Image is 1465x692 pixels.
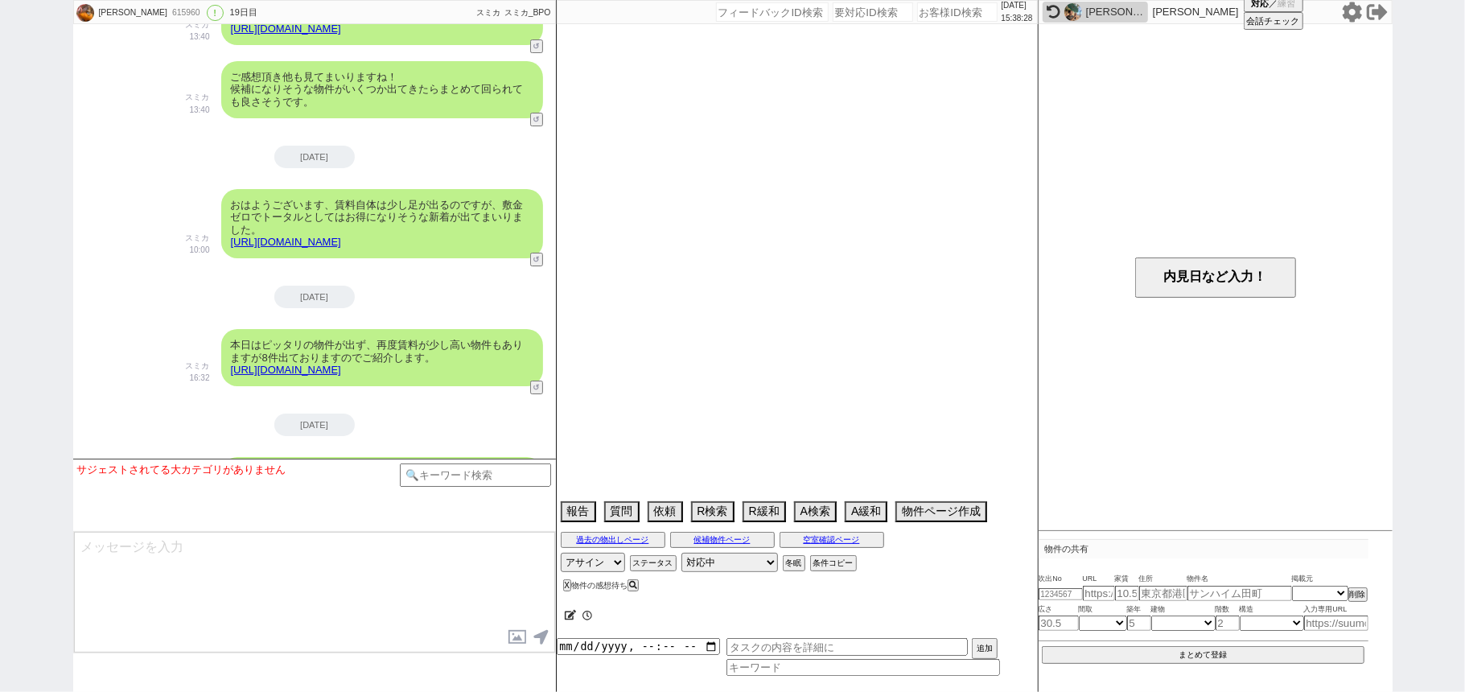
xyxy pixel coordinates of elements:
[186,232,210,245] p: スミカ
[530,253,543,266] button: ↺
[1348,587,1368,602] button: 削除
[743,501,786,522] button: R緩和
[561,532,665,548] button: 過去の物出しページ
[186,360,210,373] p: スミカ
[221,189,543,258] div: おはようございます、賃料自体は少し足が出るのですが、敷金ゼロでトータルとしてはお得になりそうな新着が出てまいりました。
[186,244,210,257] p: 10:00
[1153,6,1239,19] p: [PERSON_NAME]
[167,6,204,19] div: 615960
[1083,586,1115,601] input: https://suumo.jp/chintai/jnc_000022489271
[1244,12,1303,30] button: 会話チェック
[1187,586,1292,601] input: サンハイム田町
[186,19,210,31] p: スミカ
[1187,573,1292,586] span: 物件名
[530,39,543,53] button: ↺
[1064,3,1082,21] img: 0hlgDo5QbQM0hpFi3klylNdhlGMCJKZ2paTCJ0J15DZSxTcyBOR3Z5LQtEaHoHdiEWFXkrLAkTOi9LUC9KM3Efbj9zOyIfRTV...
[1304,616,1368,631] input: https://suumo.jp/chintai/jnc_000022489271
[1292,573,1314,586] span: 掲載元
[895,501,987,522] button: 物件ページ作成
[1039,616,1079,631] input: 30.5
[1135,257,1296,298] button: 内見日など入力！
[726,659,1000,676] input: キーワード
[400,463,552,487] input: 🔍キーワード検索
[1247,15,1300,27] span: 会話チェック
[1039,588,1083,600] input: 1234567
[845,501,887,522] button: A緩和
[1216,603,1240,616] span: 階数
[230,6,257,19] div: 19日目
[1039,539,1368,558] p: 物件の共有
[77,463,400,476] div: サジェストされてる大カテゴリがありません
[1127,616,1151,631] input: 5
[97,6,167,19] div: [PERSON_NAME]
[716,2,829,22] input: フィードバックID検索
[530,381,543,394] button: ↺
[833,2,913,22] input: 要対応ID検索
[1002,12,1033,25] p: 15:38:28
[1216,616,1240,631] input: 2
[1039,573,1083,586] span: 吹出No
[207,5,224,21] div: !
[563,581,644,590] div: 物件の感想待ち
[630,555,677,571] button: ステータス
[691,501,735,522] button: R検索
[783,555,805,571] button: 冬眠
[1240,603,1304,616] span: 構造
[186,104,210,117] p: 13:40
[1042,646,1365,664] button: まとめて登録
[1079,603,1127,616] span: 間取
[670,532,775,548] button: 候補物件ページ
[563,579,572,591] button: X
[186,372,210,385] p: 16:32
[972,638,998,659] button: 追加
[780,532,884,548] button: 空室確認ページ
[1304,603,1368,616] span: 入力専用URL
[186,31,210,43] p: 13:40
[1086,6,1144,19] div: [PERSON_NAME]
[604,501,640,522] button: 質問
[274,286,355,308] div: [DATE]
[1139,586,1187,601] input: 東京都港区海岸３
[530,113,543,126] button: ↺
[231,23,341,35] a: [URL][DOMAIN_NAME]
[1151,603,1216,616] span: 建物
[1127,603,1151,616] span: 築年
[1115,573,1139,586] span: 家賃
[917,2,998,22] input: お客様ID検索
[231,236,341,248] a: [URL][DOMAIN_NAME]
[221,329,543,386] div: 本日はピッタリの物件が出ず、再度賃料が少し高い物件もありますが8件出ておりますのでご紹介します。
[1039,603,1079,616] span: 広さ
[1115,586,1139,601] input: 10.5
[221,61,543,118] div: ご感想頂き他も見てまいりますね！ 候補になりそうな物件がいくつか出てきたらまとめて回られても良さそうです。
[1139,573,1187,586] span: 住所
[726,638,968,656] input: タスクの内容を詳細に
[274,146,355,168] div: [DATE]
[476,8,500,17] span: スミカ
[1083,573,1115,586] span: URL
[231,364,341,376] a: [URL][DOMAIN_NAME]
[648,501,683,522] button: 依頼
[274,414,355,436] div: [DATE]
[76,4,94,22] img: 0h3EOyMkBNbGpiAERxdbASFRJQbwBBcTV4GWZwDQRUO19aMS47TmB0BAQDYg5bNC88TzIhWABTZl5uExsMfFaQXmUwMl1bNC0...
[186,91,210,104] p: スミカ
[504,8,551,17] span: スミカ_BPO
[221,457,543,514] div: 本日も新着を見ておりまして、再度賃料が少し高い物件もありますが3件出ておりますのでご紹介します。
[794,501,837,522] button: A検索
[810,555,857,571] button: 条件コピー
[561,501,596,522] button: 報告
